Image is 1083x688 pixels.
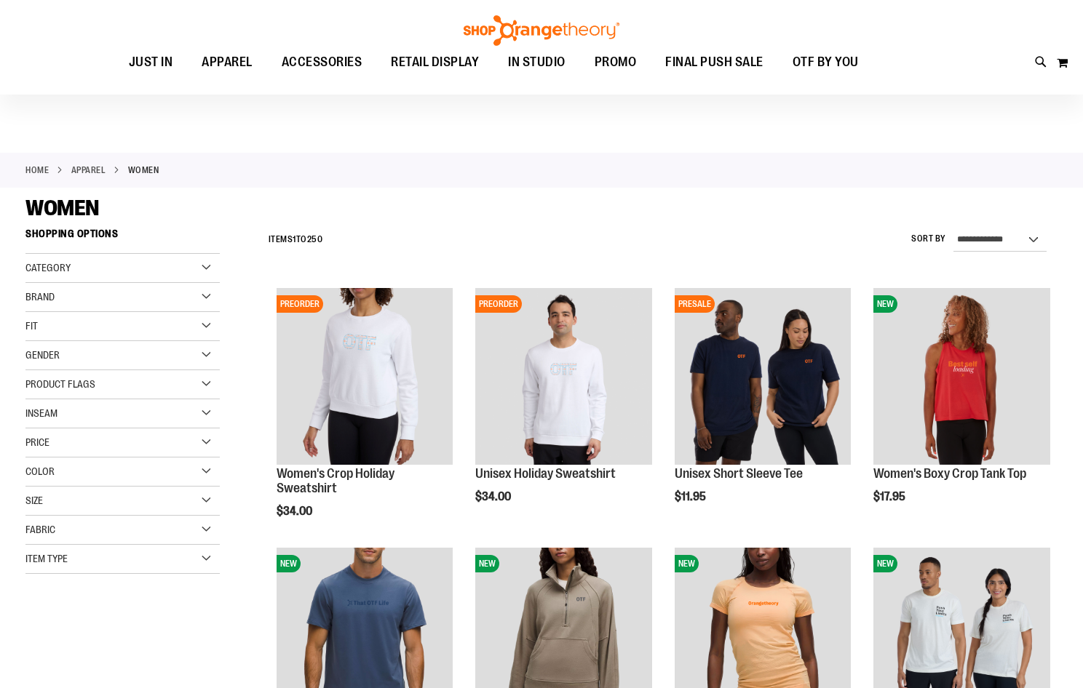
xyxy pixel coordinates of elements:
a: APPAREL [187,46,267,79]
span: WOMEN [25,196,99,220]
a: PROMO [580,46,651,79]
span: Price [25,436,49,448]
span: $34.00 [277,505,314,518]
span: APPAREL [202,46,253,79]
span: Color [25,465,55,477]
span: IN STUDIO [508,46,566,79]
span: 250 [307,234,323,244]
a: OTF BY YOU [778,46,873,79]
span: Item Type [25,553,68,564]
div: product [667,281,859,540]
a: APPAREL [71,164,106,177]
a: ACCESSORIES [267,46,377,79]
strong: Shopping Options [25,221,220,254]
span: ACCESSORIES [282,46,362,79]
span: JUST IN [129,46,173,79]
span: PREORDER [475,295,522,313]
img: Image of Unisex Short Sleeve Tee [675,288,852,465]
span: 1 [293,234,296,244]
a: Unisex Holiday Sweatshirt [475,466,616,481]
div: product [866,281,1058,540]
a: Image of Womens Boxy Crop TankNEW [873,288,1050,467]
span: $11.95 [675,490,708,503]
span: PRESALE [675,295,715,313]
img: Women's Crop Holiday Sweatshirt [277,288,453,465]
span: RETAIL DISPLAY [391,46,479,79]
a: Unisex Short Sleeve Tee [675,466,803,481]
span: NEW [675,555,699,572]
span: Fabric [25,524,55,535]
span: Fit [25,320,38,332]
span: OTF BY YOU [793,46,859,79]
span: PROMO [595,46,637,79]
span: Size [25,495,43,506]
a: IN STUDIO [493,46,580,79]
span: $17.95 [873,490,908,503]
span: Category [25,262,71,273]
span: Inseam [25,407,57,419]
span: Product Flags [25,378,95,390]
a: JUST IN [114,46,188,79]
a: Unisex Holiday SweatshirtPREORDER [475,288,652,467]
span: FINAL PUSH SALE [665,46,763,79]
a: Image of Unisex Short Sleeve TeePRESALE [675,288,852,467]
span: PREORDER [277,295,323,313]
span: NEW [873,295,897,313]
div: product [269,281,461,554]
span: NEW [277,555,301,572]
a: Home [25,164,49,177]
div: product [468,281,659,540]
a: Women's Boxy Crop Tank Top [873,466,1026,481]
a: FINAL PUSH SALE [651,46,778,79]
a: Women's Crop Holiday Sweatshirt [277,466,394,495]
strong: WOMEN [128,164,159,177]
a: RETAIL DISPLAY [376,46,493,79]
span: Brand [25,291,55,303]
img: Shop Orangetheory [461,15,622,46]
span: NEW [475,555,499,572]
label: Sort By [911,233,946,245]
span: Gender [25,349,60,361]
a: Women's Crop Holiday SweatshirtPREORDER [277,288,453,467]
span: $34.00 [475,490,513,503]
img: Unisex Holiday Sweatshirt [475,288,652,465]
h2: Items to [269,228,323,251]
span: NEW [873,555,897,572]
img: Image of Womens Boxy Crop Tank [873,288,1050,465]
